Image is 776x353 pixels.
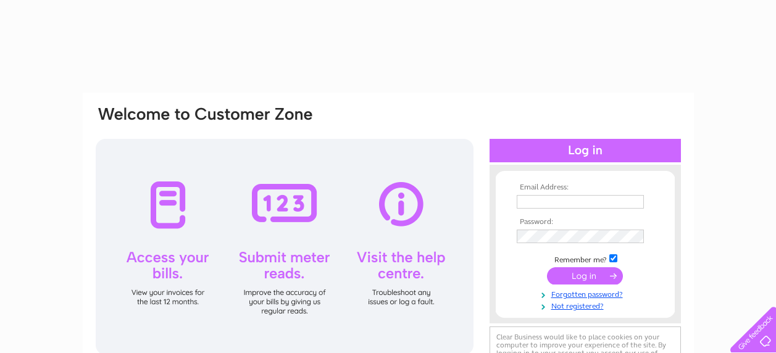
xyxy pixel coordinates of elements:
th: Password: [514,218,657,226]
input: Submit [547,267,623,284]
a: Forgotten password? [517,288,657,299]
a: Not registered? [517,299,657,311]
td: Remember me? [514,252,657,265]
th: Email Address: [514,183,657,192]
